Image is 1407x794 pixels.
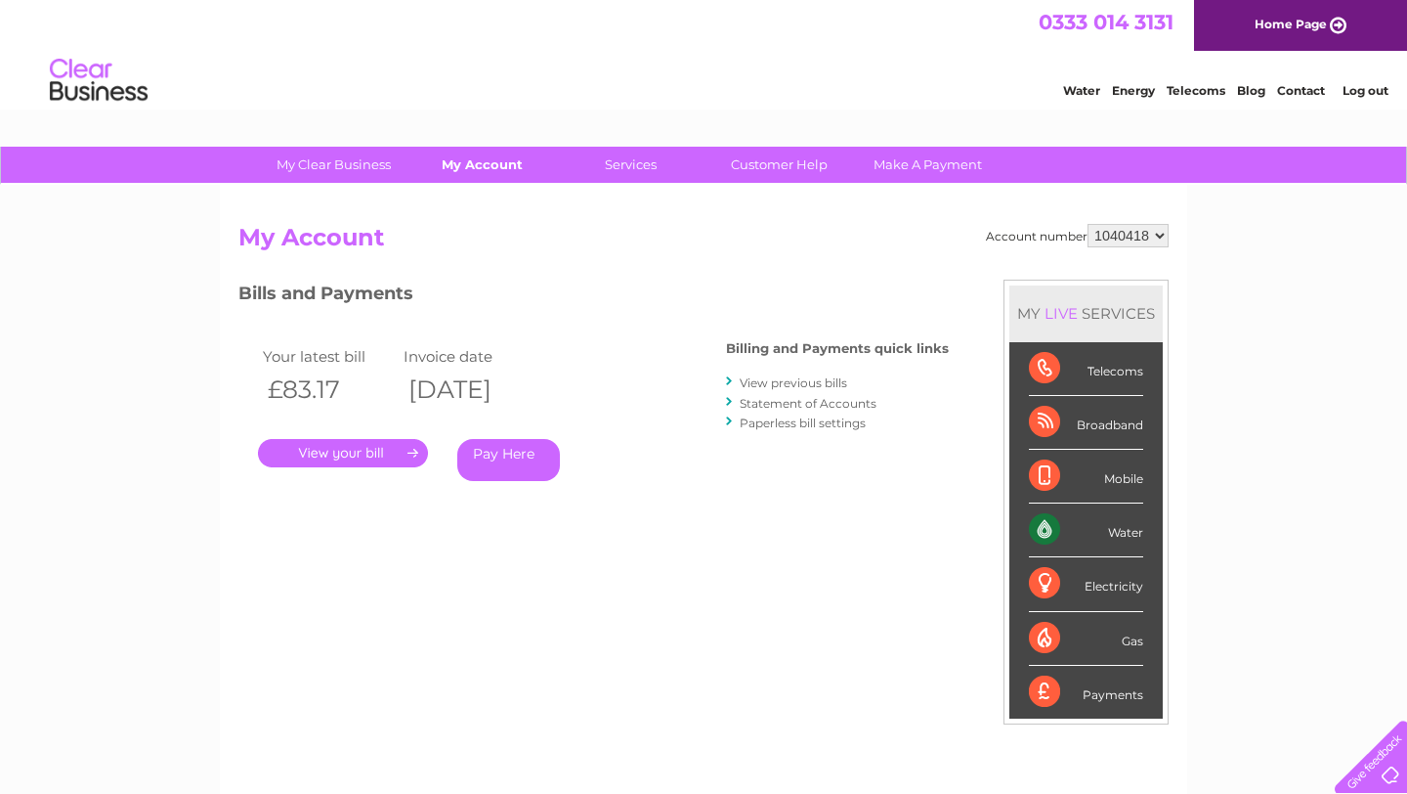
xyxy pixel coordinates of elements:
[238,280,949,314] h3: Bills and Payments
[1277,83,1325,98] a: Contact
[1041,304,1082,323] div: LIVE
[1039,10,1173,34] a: 0333 014 3131
[1112,83,1155,98] a: Energy
[1029,612,1143,666] div: Gas
[726,341,949,356] h4: Billing and Payments quick links
[1167,83,1225,98] a: Telecoms
[986,224,1169,247] div: Account number
[699,147,860,183] a: Customer Help
[1029,557,1143,611] div: Electricity
[1029,666,1143,719] div: Payments
[740,416,866,430] a: Paperless bill settings
[258,343,399,370] td: Your latest bill
[1029,450,1143,504] div: Mobile
[238,224,1169,261] h2: My Account
[399,370,539,410] th: [DATE]
[258,370,399,410] th: £83.17
[740,375,847,390] a: View previous bills
[847,147,1008,183] a: Make A Payment
[402,147,563,183] a: My Account
[457,439,560,481] a: Pay Here
[1009,286,1163,341] div: MY SERVICES
[399,343,539,370] td: Invoice date
[1063,83,1100,98] a: Water
[1237,83,1265,98] a: Blog
[1029,504,1143,557] div: Water
[550,147,711,183] a: Services
[243,11,1167,95] div: Clear Business is a trading name of Verastar Limited (registered in [GEOGRAPHIC_DATA] No. 3667643...
[1029,396,1143,450] div: Broadband
[258,439,428,467] a: .
[1343,83,1388,98] a: Log out
[49,51,149,110] img: logo.png
[740,396,876,411] a: Statement of Accounts
[253,147,414,183] a: My Clear Business
[1029,342,1143,396] div: Telecoms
